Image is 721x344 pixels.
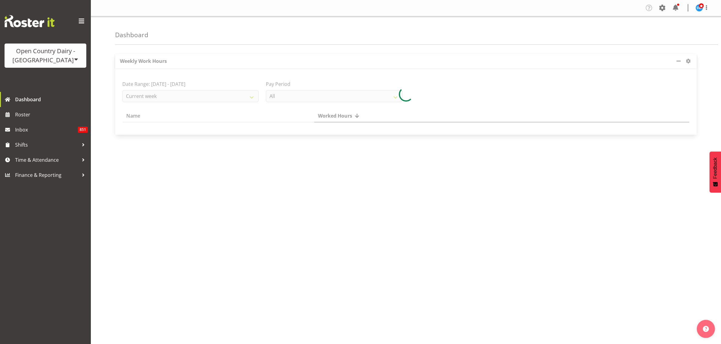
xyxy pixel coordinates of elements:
[15,110,88,119] span: Roster
[15,155,79,164] span: Time & Attendance
[15,140,79,149] span: Shifts
[709,151,721,193] button: Feedback - Show survey
[703,326,709,332] img: help-xxl-2.png
[78,127,88,133] span: 851
[696,4,703,11] img: steve-webb8258.jpg
[5,15,55,27] img: Rosterit website logo
[713,157,718,179] span: Feedback
[11,47,80,65] div: Open Country Dairy - [GEOGRAPHIC_DATA]
[15,95,88,104] span: Dashboard
[15,125,78,134] span: Inbox
[15,170,79,180] span: Finance & Reporting
[115,31,148,38] h4: Dashboard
